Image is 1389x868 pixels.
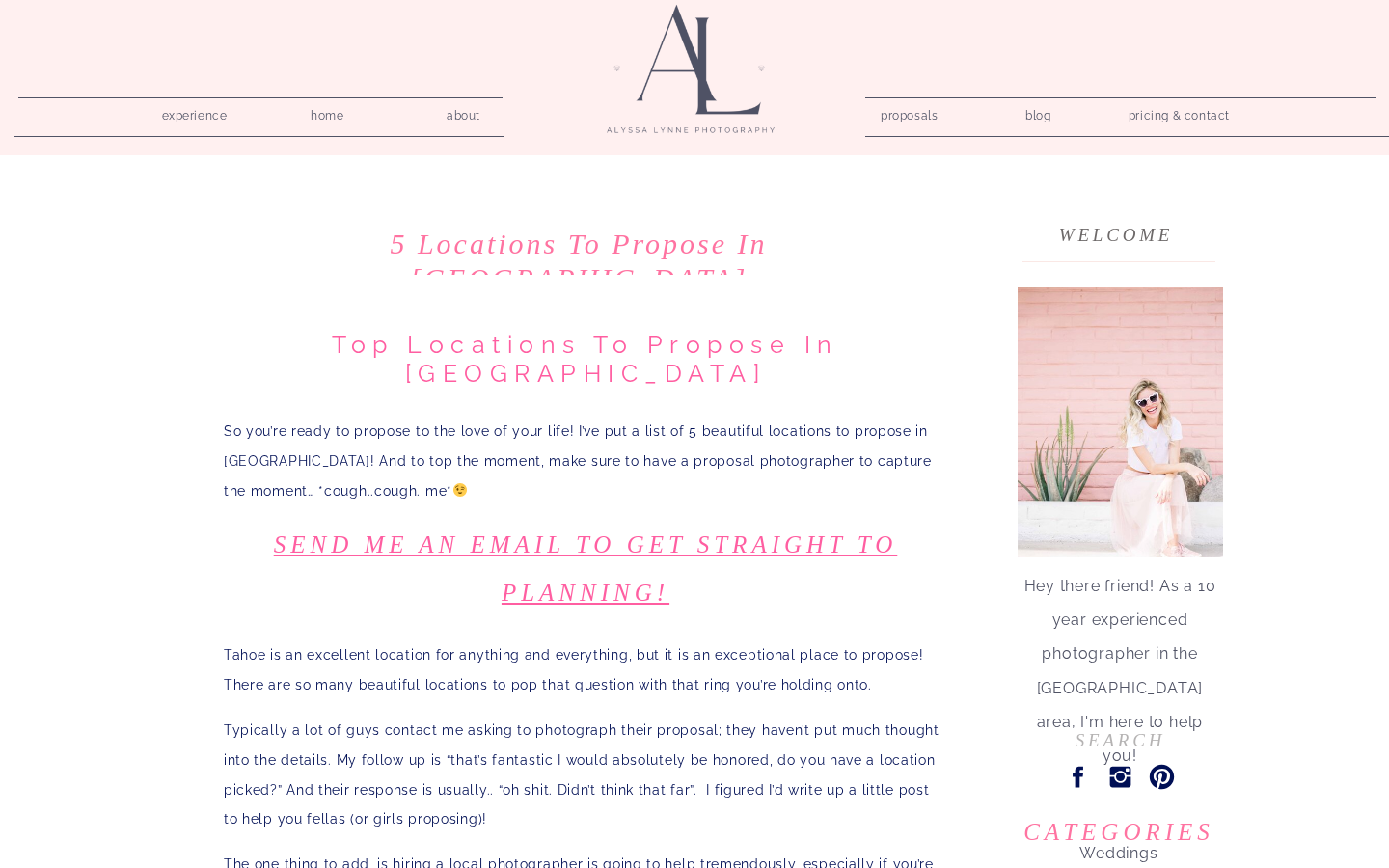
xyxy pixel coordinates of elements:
p: Typically a lot of guys contact me asking to photograph their proposal; they haven’t put much tho... [224,716,947,834]
a: Send me an email to get straight to planning! [274,531,898,606]
a: pricing & contact [1121,103,1238,130]
p: Hey there friend! As a 10 year experienced photographer in the [GEOGRAPHIC_DATA] area, I'm here t... [1018,569,1222,665]
p: Categories [1009,808,1229,838]
p: Tahoe is an excellent location for anything and everything, but it is an exceptional place to pro... [224,640,947,700]
a: home [300,103,355,122]
a: Weddings [1005,836,1233,863]
a: experience [149,103,240,122]
h1: Top locations to Propose in [GEOGRAPHIC_DATA] [224,330,947,388]
h1: 5 Locations to Propose in [GEOGRAPHIC_DATA] [217,227,940,296]
a: proposals [881,103,936,122]
input: Search [1028,730,1212,750]
p: So you’re ready to propose to the love of your life! I’ve put a list of 5 beautiful locations to ... [224,417,947,505]
a: blog [1011,103,1066,122]
h3: welcome [1055,219,1177,239]
img: 😉 [453,483,467,497]
a: about [436,103,491,122]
